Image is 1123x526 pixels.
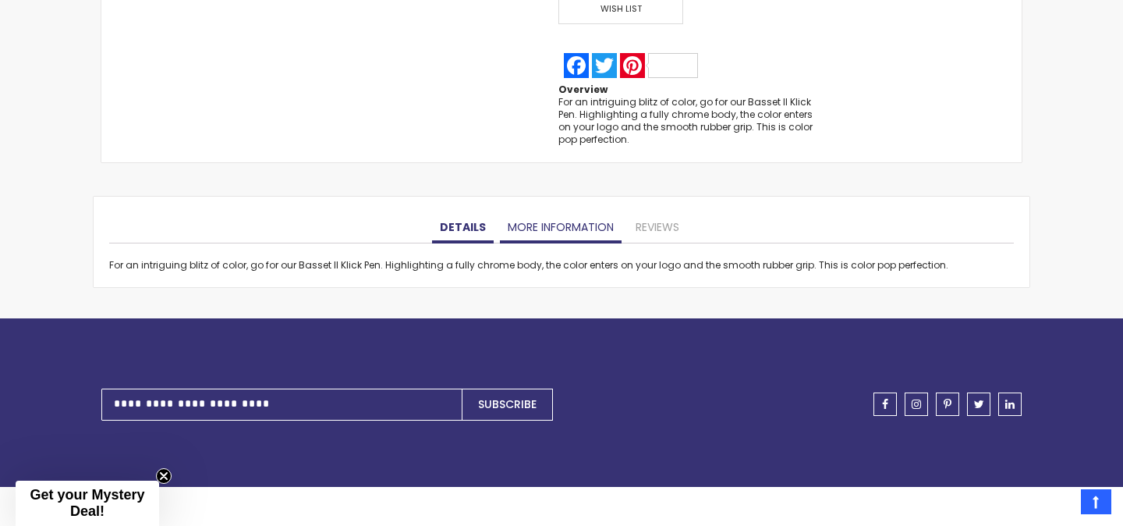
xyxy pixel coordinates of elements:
a: More Information [500,212,622,243]
a: Facebook [562,53,590,78]
button: Subscribe [462,389,553,421]
span: Subscribe [478,396,537,412]
span: linkedin [1005,399,1015,410]
iframe: Google Customer Reviews [994,484,1123,526]
a: instagram [905,393,928,416]
div: For an intriguing blitz of color, go for our Basset II Klick Pen. Highlighting a fully chrome bod... [109,259,1014,272]
a: facebook [873,393,897,416]
span: Get your Mystery Deal! [30,487,144,519]
div: For an intriguing blitz of color, go for our Basset II Klick Pen. Highlighting a fully chrome bod... [558,96,817,147]
a: linkedin [998,393,1022,416]
a: twitter [967,393,990,416]
strong: Overview [558,83,608,96]
span: twitter [974,399,984,410]
a: Pinterest [618,53,700,78]
span: pinterest [944,399,951,410]
a: Details [432,212,494,243]
a: pinterest [936,393,959,416]
span: facebook [882,399,888,410]
a: Twitter [590,53,618,78]
button: Close teaser [156,468,172,484]
a: Reviews [628,212,687,243]
div: Get your Mystery Deal!Close teaser [16,481,159,526]
span: instagram [912,399,921,410]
